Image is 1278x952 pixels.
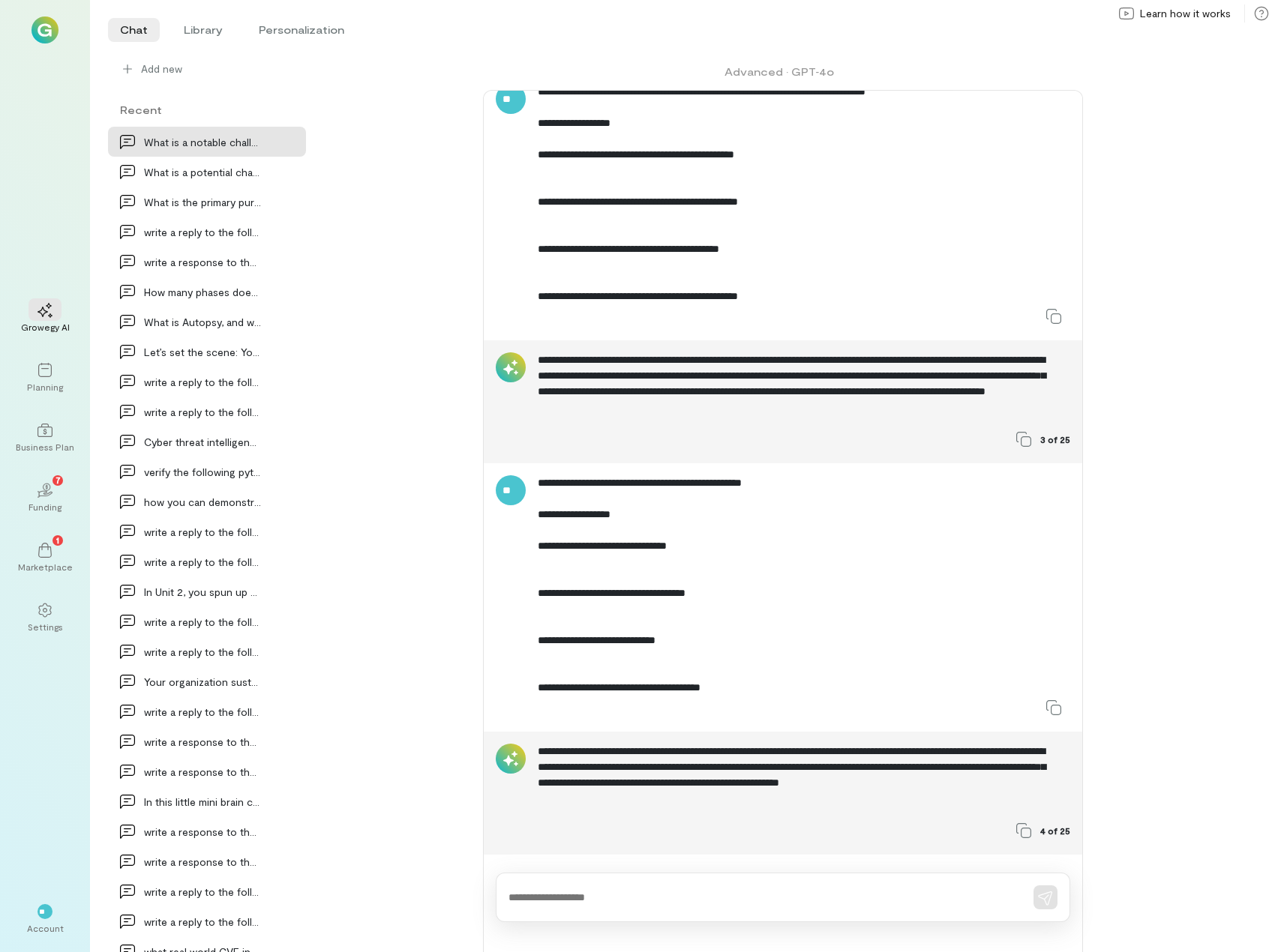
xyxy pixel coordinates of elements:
div: Settings [28,621,63,633]
div: In Unit 2, you spun up a Docker version of Splunk… [144,584,261,600]
div: In this little mini brain challenge, you will dem… [144,794,261,810]
a: Marketplace [18,531,72,585]
div: What is a potential challenge in cloud investigat… [144,164,261,180]
span: 4 of 25 [1040,825,1070,837]
div: write a reply to the following: Q: Based on your… [144,704,261,720]
div: Growegy AI [21,321,70,333]
div: write a response to the following and include a f… [144,824,261,840]
div: Recent [108,102,306,118]
div: Account [27,922,64,934]
a: Funding [18,471,72,525]
a: Planning [18,351,72,405]
div: Business Plan [16,441,74,453]
div: What is the primary purpose of chkrootkit and rkh… [144,194,261,210]
div: verify the following python code: from flask_unsi… [144,464,261,480]
span: Add new [141,61,182,76]
div: write a reply to the following to include a fact… [144,224,261,240]
div: write a reply to the following to include a fact:… [144,884,261,900]
div: write a response to the following to include a fa… [144,254,261,270]
div: What is Autopsy, and what is its primary purpose… [144,314,261,330]
div: write a response to the following to include addi… [144,854,261,870]
span: 7 [55,473,61,486]
div: write a reply to the following to include a fact:… [144,644,261,660]
span: 1 [56,533,59,546]
a: Business Plan [18,411,72,465]
li: Library [172,18,235,42]
div: Marketplace [18,561,73,573]
div: write a reply to the following to include a fact:… [144,914,261,930]
div: write a response to the following to include a fa… [144,734,261,750]
li: Chat [108,18,160,42]
div: write a reply to the following to include a fact:… [144,554,261,570]
span: Learn how it works [1140,6,1231,21]
div: write a reply to the following to include a fact:… [144,614,261,630]
span: 3 of 25 [1040,433,1070,445]
div: Your organization sustained a network intrusion,… [144,674,261,690]
div: write a reply to the following to include a fact… [144,374,261,390]
div: Funding [28,501,61,513]
div: how you can demonstrate an exploit using CVE-2023… [144,494,261,510]
div: write a reply to the following and include a fact… [144,404,261,420]
a: Growegy AI [18,291,72,345]
div: write a response to the following to include a fa… [144,764,261,780]
div: Cyber threat intelligence platforms (TIPs) offer… [144,434,261,450]
div: What is a notable challenge associated with cloud… [144,134,261,150]
div: How many phases does the Abstract Digital Forensi… [144,284,261,300]
div: Let’s set the scene: You get to complete this sto… [144,344,261,360]
div: write a reply to the following to include a fact… [144,524,261,540]
li: Personalization [247,18,356,42]
a: Settings [18,591,72,645]
div: Planning [27,381,63,393]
